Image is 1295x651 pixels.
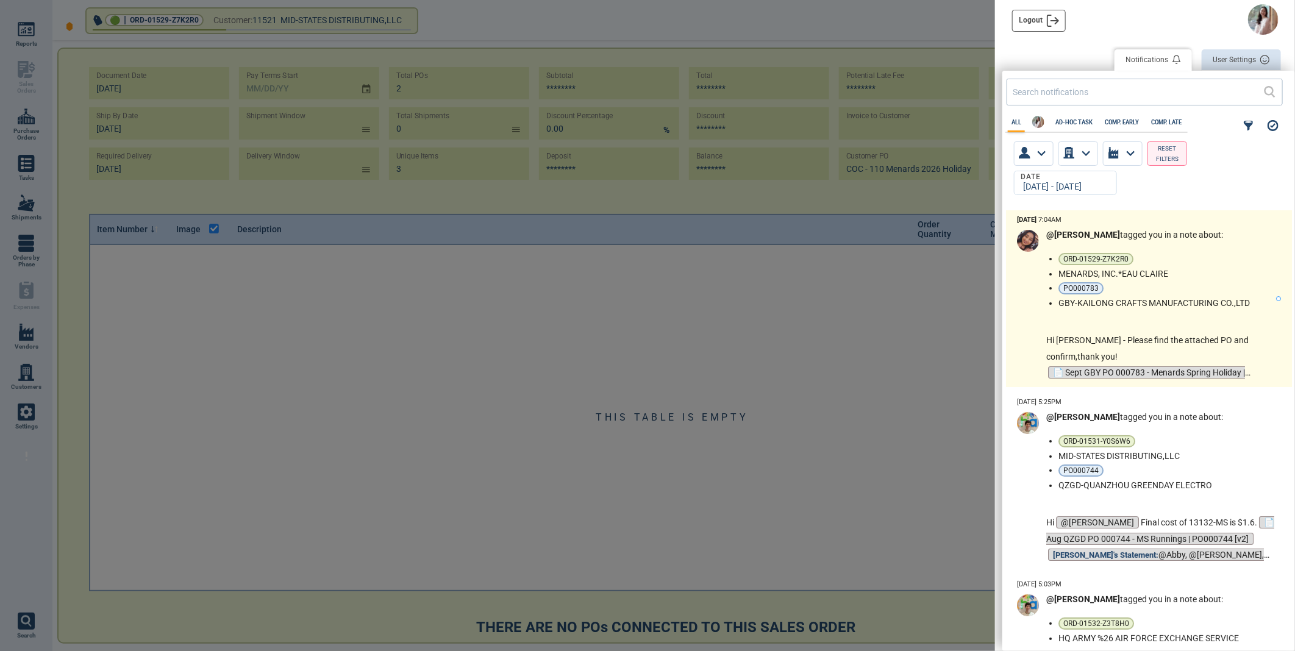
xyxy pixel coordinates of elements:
strong: [PERSON_NAME]'s Statement: [1053,550,1158,560]
img: Avatar [1248,4,1279,35]
p: Hi [PERSON_NAME] - Please find the attached PO and confirm,thank you! [1046,332,1276,365]
strong: @[PERSON_NAME] [1046,594,1120,604]
span: tagged you in a note about: [1046,230,1223,240]
button: User Settings [1202,49,1281,71]
label: [DATE] 5:03PM [1017,581,1061,589]
span: 📄 Aug QZGD PO 000744 - MS Runnings | PO000744 [v2] [1046,516,1274,545]
li: MID-STATES DISTRIBUTING,LLC [1058,451,1271,461]
span: ORD-01532-Z3T8H0 [1063,620,1129,627]
li: HQ ARMY %26 AIR FORCE EXCHANGE SERVICE [1058,633,1271,643]
label: [DATE] 5:25PM [1017,399,1061,407]
div: grid [1002,210,1292,642]
img: Avatar [1017,412,1039,434]
label: AD-HOC TASK [1052,119,1096,126]
button: Notifications [1115,49,1192,71]
button: Logout [1012,10,1066,32]
label: 7:04AM [1017,216,1061,224]
label: COMP. LATE [1147,119,1185,126]
legend: Date [1019,173,1042,182]
span: RESET FILTERS [1153,143,1182,165]
p: Hi Final cost of 13132-MS is $1.6. [1046,514,1276,563]
span: @[PERSON_NAME] [1056,516,1139,528]
input: Search notifications [1013,83,1264,101]
img: Avatar [1032,116,1044,128]
li: GBY-KAILONG CRAFTS MANUFACTURING CO.,LTD [1058,298,1271,308]
strong: @[PERSON_NAME] [1046,230,1120,240]
strong: [DATE] [1017,216,1036,224]
span: PO000783 [1063,285,1099,292]
label: All [1008,119,1025,126]
span: PO000744 [1063,467,1099,474]
span: @Abby, @[PERSON_NAME], @procurement [1046,549,1264,577]
strong: @[PERSON_NAME] [1046,412,1120,422]
div: outlined primary button group [1115,49,1281,74]
span: tagged you in a note about: [1046,594,1223,604]
span: ORD-01529-Z7K2R0 [1063,255,1129,263]
img: Avatar [1017,594,1039,616]
button: RESET FILTERS [1147,141,1187,166]
span: 📄 Sept GBY PO 000783 - Menards Spring Holiday | PO000783 [v1] [1046,366,1245,395]
div: [DATE] - [DATE] [1019,182,1107,193]
span: tagged you in a note about: [1046,412,1223,422]
label: COMP. EARLY [1101,119,1143,126]
span: ORD-01531-Y0S6W6 [1063,438,1130,445]
li: QZGD-QUANZHOU GREENDAY ELECTRO [1058,480,1271,490]
img: Avatar [1017,230,1039,252]
li: MENARDS, INC.*EAU CLAIRE [1058,269,1271,279]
